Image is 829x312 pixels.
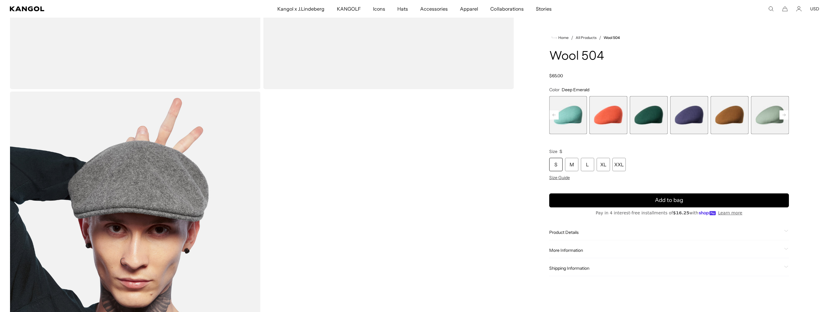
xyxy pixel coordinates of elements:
[549,50,789,63] h1: Wool 504
[604,36,620,40] a: Wool 504
[655,196,683,204] span: Add to bag
[549,87,560,92] span: Color
[549,96,587,134] div: 2 of 21
[10,6,184,11] a: Kangol
[630,96,668,134] label: Deep Emerald
[549,193,789,207] button: Add to bag
[557,36,569,40] span: Home
[549,230,782,235] span: Product Details
[549,158,563,171] div: S
[549,265,782,271] span: Shipping Information
[562,87,589,92] span: Deep Emerald
[810,6,819,12] button: USD
[751,96,789,134] label: Sage Green
[549,34,789,41] nav: breadcrumbs
[612,158,626,171] div: XXL
[549,73,563,78] span: $65.00
[549,96,587,134] label: Aquatic
[670,96,708,134] label: Hazy Indigo
[581,158,594,171] div: L
[590,96,628,134] div: 3 of 21
[549,175,570,180] span: Size Guide
[590,96,628,134] label: Coral Flame
[768,6,774,12] summary: Search here
[569,34,573,41] li: /
[711,96,748,134] label: Rustic Caramel
[782,6,788,12] button: Cart
[670,96,708,134] div: 5 of 21
[549,149,557,154] span: Size
[552,35,569,40] a: Home
[751,96,789,134] div: 7 of 21
[796,6,802,12] a: Account
[565,158,578,171] div: M
[560,149,562,154] span: S
[711,96,748,134] div: 6 of 21
[576,36,597,40] a: All Products
[597,158,610,171] div: XL
[597,34,601,41] li: /
[630,96,668,134] div: 4 of 21
[549,248,782,253] span: More Information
